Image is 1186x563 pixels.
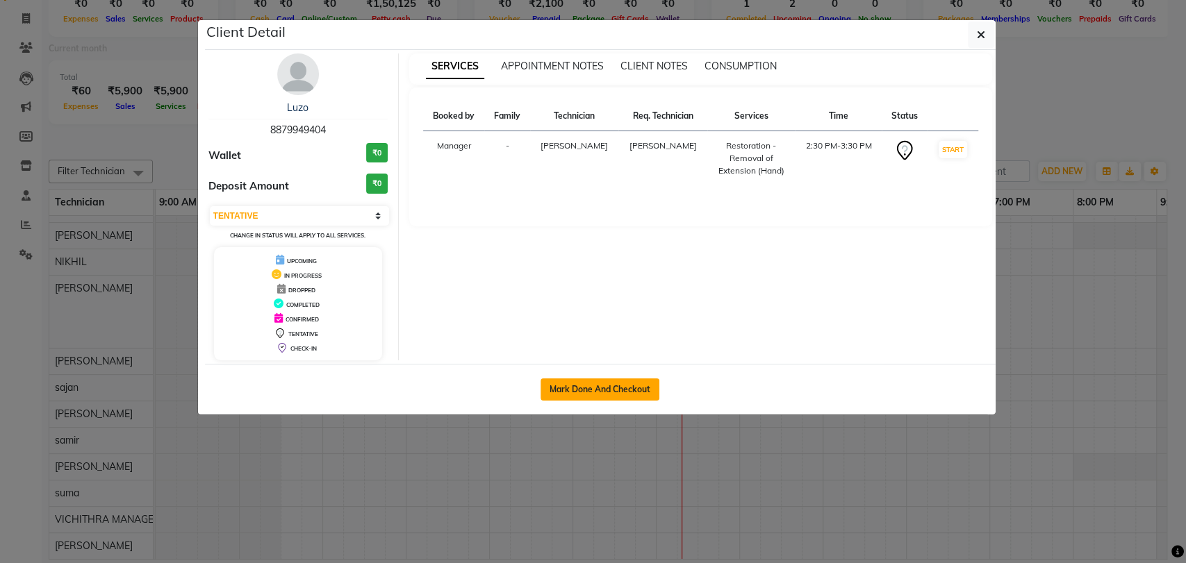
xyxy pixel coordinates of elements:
[530,101,618,131] th: Technician
[795,131,882,186] td: 2:30 PM-3:30 PM
[366,143,388,163] h3: ₹0
[286,301,320,308] span: COMPLETED
[206,22,286,42] h5: Client Detail
[618,101,707,131] th: Req. Technician
[287,101,308,114] a: Luzo
[288,287,315,294] span: DROPPED
[423,101,484,131] th: Booked by
[541,140,608,151] span: [PERSON_NAME]
[277,53,319,95] img: avatar
[426,54,484,79] span: SERVICES
[620,60,688,72] span: CLIENT NOTES
[705,60,777,72] span: CONSUMPTION
[290,345,317,352] span: CHECK-IN
[629,140,696,151] span: [PERSON_NAME]
[366,174,388,194] h3: ₹0
[501,60,604,72] span: APPOINTMENT NOTES
[208,178,289,194] span: Deposit Amount
[707,101,795,131] th: Services
[270,124,326,136] span: 8879949404
[484,131,529,186] td: -
[286,316,319,323] span: CONFIRMED
[423,131,484,186] td: Manager
[208,148,241,164] span: Wallet
[882,101,927,131] th: Status
[716,140,786,177] div: Restoration - Removal of Extension (Hand)
[939,141,967,158] button: START
[287,258,317,264] span: UPCOMING
[230,232,365,239] small: Change in status will apply to all services.
[288,330,318,337] span: TENTATIVE
[284,272,322,279] span: IN PROGRESS
[541,378,659,401] button: Mark Done And Checkout
[795,101,882,131] th: Time
[484,101,529,131] th: Family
